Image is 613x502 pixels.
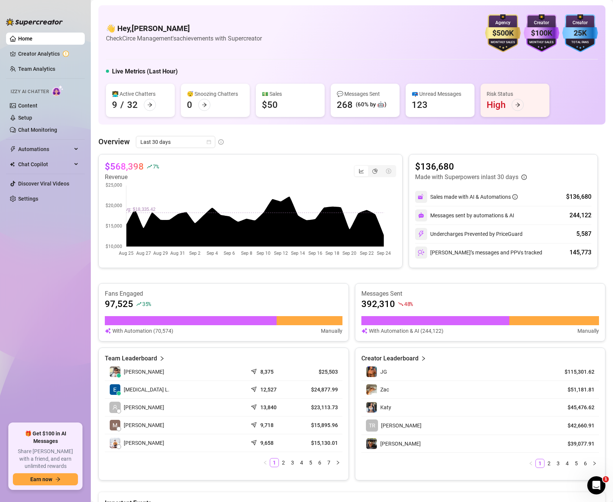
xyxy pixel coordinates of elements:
[581,459,590,468] a: 6
[418,193,425,200] img: svg%3e
[260,404,277,411] article: 13,840
[560,368,594,376] article: $115,301.62
[110,438,120,448] img: Jayson Roa
[337,90,394,98] div: 💬 Messages Sent
[487,90,543,98] div: Risk Status
[187,90,244,98] div: 😴 Snoozing Chatters
[603,476,609,482] span: 1
[380,369,387,375] span: JG
[153,163,159,170] span: 7 %
[106,23,262,34] h4: 👋 Hey, [PERSON_NAME]
[415,209,514,221] div: Messages sent by automations & AI
[251,420,258,428] span: send
[592,461,597,466] span: right
[147,102,152,108] span: arrow-right
[52,85,64,96] img: AI Chatter
[316,458,324,467] a: 6
[485,27,521,39] div: $500K
[563,459,572,468] li: 4
[105,327,111,335] img: svg%3e
[142,300,151,307] span: 35 %
[112,67,178,76] h5: Live Metrics (Last Hour)
[560,440,594,447] article: $39,077.91
[324,458,333,467] li: 7
[336,460,340,465] span: right
[98,136,130,147] article: Overview
[545,459,553,468] a: 2
[325,458,333,467] a: 7
[18,36,33,42] a: Home
[11,88,49,95] span: Izzy AI Chatter
[262,90,319,98] div: 💵 Sales
[404,300,413,307] span: 48 %
[560,422,594,429] article: $42,660.91
[299,386,338,393] article: $24,877.99
[299,368,338,376] article: $25,503
[315,458,324,467] li: 6
[13,473,78,485] button: Earn nowarrow-right
[361,354,419,363] article: Creator Leaderboard
[105,354,157,363] article: Team Leaderboard
[560,404,594,411] article: $45,476.62
[297,458,306,467] li: 4
[562,19,598,27] div: Creator
[279,458,288,467] a: 2
[415,246,542,259] div: [PERSON_NAME]’s messages and PPVs tracked
[124,385,170,394] span: [MEDICAL_DATA] L.
[270,458,278,467] a: 1
[260,439,274,447] article: 9,658
[372,168,378,174] span: pie-chart
[576,229,591,239] div: 5,587
[536,459,544,468] a: 1
[124,368,164,376] span: [PERSON_NAME]
[566,192,591,201] div: $136,680
[297,458,306,467] a: 4
[554,459,562,468] a: 3
[524,14,559,52] img: purple-badge-B9DA21FR.svg
[260,421,274,429] article: 9,718
[590,459,599,468] button: right
[288,458,297,467] li: 3
[110,384,120,395] img: Exon Locsin
[515,102,520,108] span: arrow-right
[569,248,591,257] div: 145,773
[261,458,270,467] button: left
[524,40,559,45] div: Monthly Sales
[6,18,63,26] img: logo-BBDzfeDw.svg
[381,422,422,429] span: [PERSON_NAME]
[112,90,169,98] div: 👩‍💻 Active Chatters
[18,181,69,187] a: Discover Viral Videos
[569,211,591,220] div: 244,122
[18,103,37,109] a: Content
[412,90,468,98] div: 📪 Unread Messages
[306,458,315,467] li: 5
[251,367,258,374] span: send
[554,459,563,468] li: 3
[333,458,342,467] button: right
[306,458,315,467] a: 5
[380,387,389,393] span: Zac
[112,327,173,335] article: With Automation (70,574)
[418,249,425,256] img: svg%3e
[366,438,377,449] img: Nathan
[124,421,164,429] span: [PERSON_NAME]
[124,439,164,447] span: [PERSON_NAME]
[366,384,377,395] img: Zac
[412,99,428,111] div: 123
[485,14,521,52] img: gold-badge-CigiZidd.svg
[356,100,386,109] div: (60% by 🤖)
[127,99,138,111] div: 32
[106,34,262,43] article: Check Circe Management's achievements with Supercreator
[262,99,278,111] div: $50
[10,162,15,167] img: Chat Copilot
[512,194,518,200] span: info-circle
[105,173,159,182] article: Revenue
[524,19,559,27] div: Creator
[418,231,425,237] img: svg%3e
[354,165,396,177] div: segmented control
[55,477,61,482] span: arrow-right
[18,196,38,202] a: Settings
[261,458,270,467] li: Previous Page
[485,19,521,27] div: Agency
[366,402,377,413] img: Katy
